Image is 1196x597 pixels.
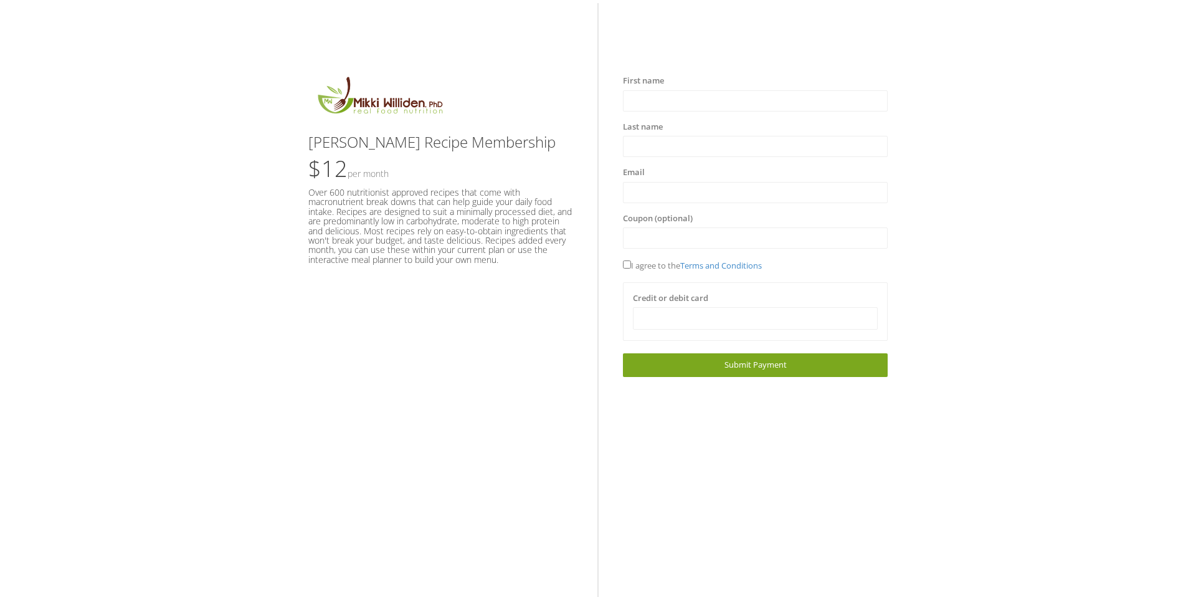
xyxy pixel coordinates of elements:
span: I agree to the [623,260,762,271]
img: MikkiLogoMain.png [308,75,450,122]
iframe: Secure card payment input frame [641,313,870,324]
span: Submit Payment [724,359,787,370]
small: Per Month [348,168,389,179]
label: Last name [623,121,663,133]
h5: Over 600 nutritionist approved recipes that come with macronutrient break downs that can help gui... [308,188,573,264]
label: Credit or debit card [633,292,708,305]
label: First name [623,75,664,87]
a: Submit Payment [623,353,888,376]
h3: [PERSON_NAME] Recipe Membership [308,134,573,150]
label: Coupon (optional) [623,213,693,225]
label: Email [623,166,645,179]
a: Terms and Conditions [680,260,762,271]
span: $12 [308,153,389,184]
